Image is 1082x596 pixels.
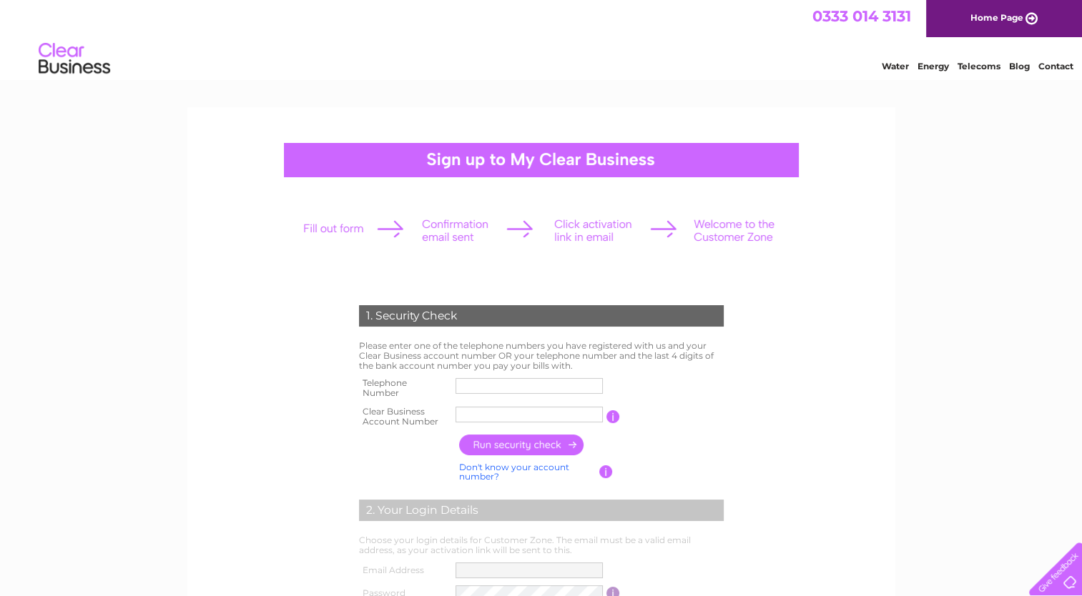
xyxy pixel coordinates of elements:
td: Choose your login details for Customer Zone. The email must be a valid email address, as your act... [355,532,727,559]
input: Information [599,465,613,478]
a: Blog [1009,61,1030,71]
th: Email Address [355,559,453,582]
img: logo.png [38,37,111,81]
input: Information [606,410,620,423]
th: Clear Business Account Number [355,402,453,431]
a: Don't know your account number? [459,462,569,482]
a: Contact [1038,61,1073,71]
div: 1. Security Check [359,305,724,327]
td: Please enter one of the telephone numbers you have registered with us and your Clear Business acc... [355,337,727,374]
a: Energy [918,61,949,71]
th: Telephone Number [355,374,453,402]
a: Water [882,61,909,71]
div: Clear Business is a trading name of Verastar Limited (registered in [GEOGRAPHIC_DATA] No. 3667643... [204,8,880,69]
a: 0333 014 3131 [812,7,911,25]
a: Telecoms [958,61,1000,71]
div: 2. Your Login Details [359,500,724,521]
